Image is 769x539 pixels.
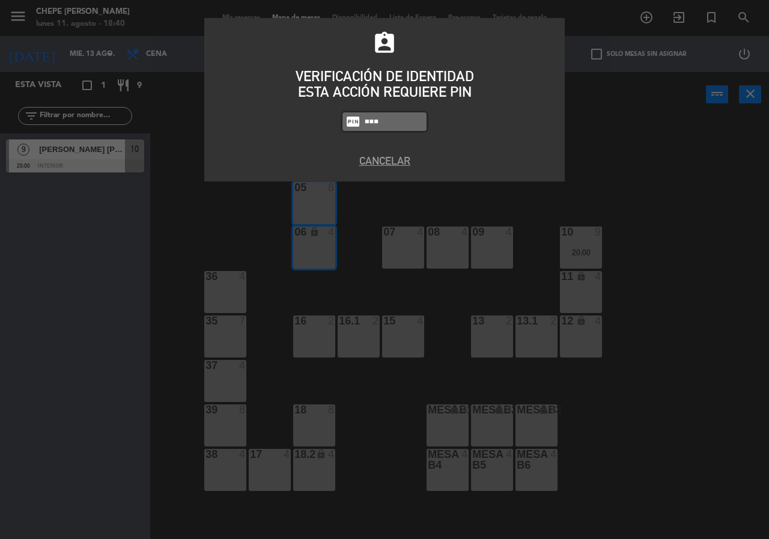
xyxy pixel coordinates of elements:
input: 1234 [363,115,424,129]
button: Cancelar [213,153,556,169]
div: VERIFICACIÓN DE IDENTIDAD [213,69,556,84]
div: ESTA ACCIÓN REQUIERE PIN [213,84,556,100]
i: assignment_ind [372,31,397,56]
i: fiber_pin [345,114,360,129]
